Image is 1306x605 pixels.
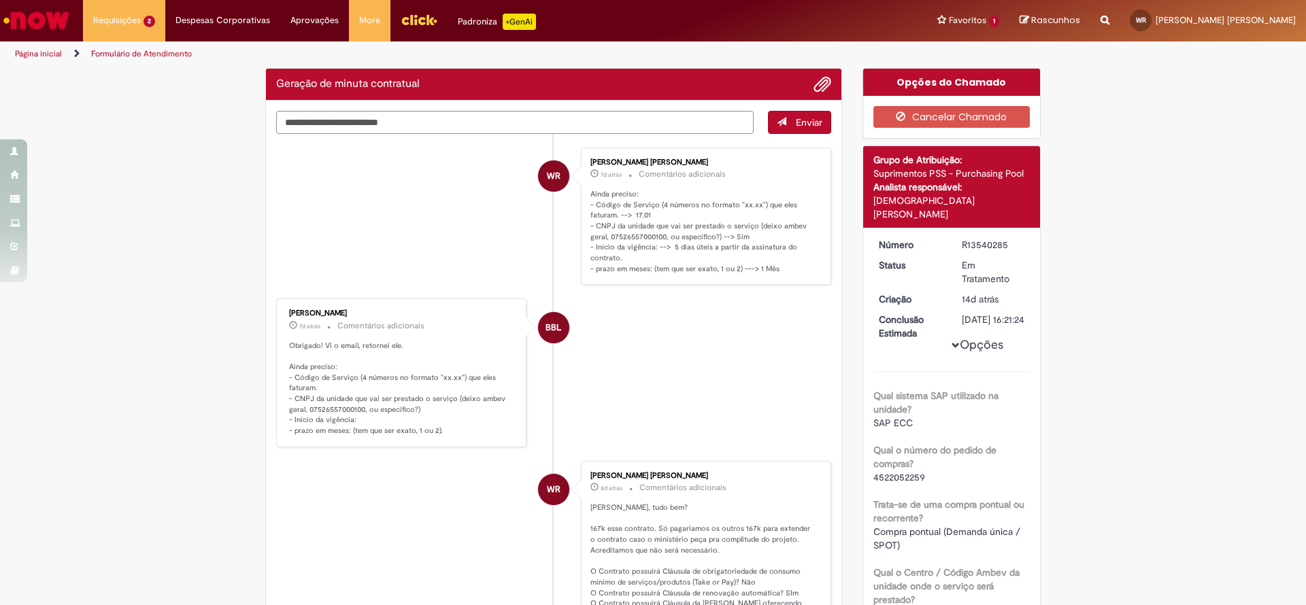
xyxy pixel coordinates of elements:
div: Analista responsável: [873,180,1031,194]
div: Padroniza [458,14,536,30]
div: 16/09/2025 15:19:46 [962,292,1025,306]
span: 7d atrás [299,322,320,330]
button: Cancelar Chamado [873,106,1031,128]
small: Comentários adicionais [639,169,726,180]
span: Rascunhos [1031,14,1080,27]
b: Qual o número do pedido de compras? [873,444,997,470]
time: 23/09/2025 15:54:26 [299,322,320,330]
time: 23/09/2025 11:03:13 [601,484,622,492]
span: WR [547,473,560,506]
p: +GenAi [503,14,536,30]
a: Formulário de Atendimento [91,48,192,59]
time: 24/09/2025 09:31:49 [601,171,622,179]
div: R13540285 [962,238,1025,252]
div: [DATE] 16:21:24 [962,313,1025,326]
span: 1 [989,16,999,27]
dt: Número [869,238,952,252]
a: Rascunhos [1020,14,1080,27]
a: Página inicial [15,48,62,59]
div: Opções do Chamado [863,69,1041,96]
dt: Conclusão Estimada [869,313,952,340]
span: [PERSON_NAME] [PERSON_NAME] [1156,14,1296,26]
span: 14d atrás [962,293,999,305]
div: Wallace Das Neves Ribeiro [538,160,569,192]
span: Favoritos [949,14,986,27]
dt: Criação [869,292,952,306]
span: WR [1136,16,1146,24]
b: Qual sistema SAP utilizado na unidade? [873,390,999,415]
div: [PERSON_NAME] [289,309,516,317]
span: Enviar [796,116,822,128]
div: Breno Betarelli Lopes [538,312,569,343]
div: [DEMOGRAPHIC_DATA][PERSON_NAME] [873,194,1031,221]
span: Aprovações [290,14,339,27]
b: Trata-se de uma compra pontual ou recorrente? [873,498,1024,524]
div: Em Tratamento [962,258,1025,286]
span: Requisições [93,14,141,27]
div: Suprimentos PSS - Purchasing Pool [873,167,1031,180]
div: Wallace Das Neves Ribeiro [538,474,569,505]
span: Compra pontual (Demanda única / SPOT) [873,525,1023,551]
span: 4522052259 [873,471,925,483]
span: 7d atrás [601,171,622,179]
h2: Geração de minuta contratual Histórico de tíquete [276,78,420,90]
button: Enviar [768,111,831,134]
small: Comentários adicionais [337,320,424,332]
span: Despesas Corporativas [175,14,270,27]
dt: Status [869,258,952,272]
span: 8d atrás [601,484,622,492]
ul: Trilhas de página [10,41,860,67]
button: Adicionar anexos [814,75,831,93]
textarea: Digite sua mensagem aqui... [276,111,754,134]
small: Comentários adicionais [639,482,726,494]
span: SAP ECC [873,417,913,429]
p: Ainda preciso: - Código de Serviço (4 números no formato "xx.xx") que eles faturam. --> 17.01 - C... [590,189,817,275]
span: BBL [546,311,561,344]
img: ServiceNow [1,7,71,34]
p: Obrigado! Vi o email, retornei ele. Ainda preciso: - Código de Serviço (4 números no formato "xx.... [289,341,516,436]
span: WR [547,160,560,192]
img: click_logo_yellow_360x200.png [401,10,437,30]
time: 16/09/2025 15:19:46 [962,293,999,305]
div: [PERSON_NAME] [PERSON_NAME] [590,472,817,480]
span: 2 [144,16,155,27]
div: Grupo de Atribuição: [873,153,1031,167]
span: More [359,14,380,27]
div: [PERSON_NAME] [PERSON_NAME] [590,158,817,167]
